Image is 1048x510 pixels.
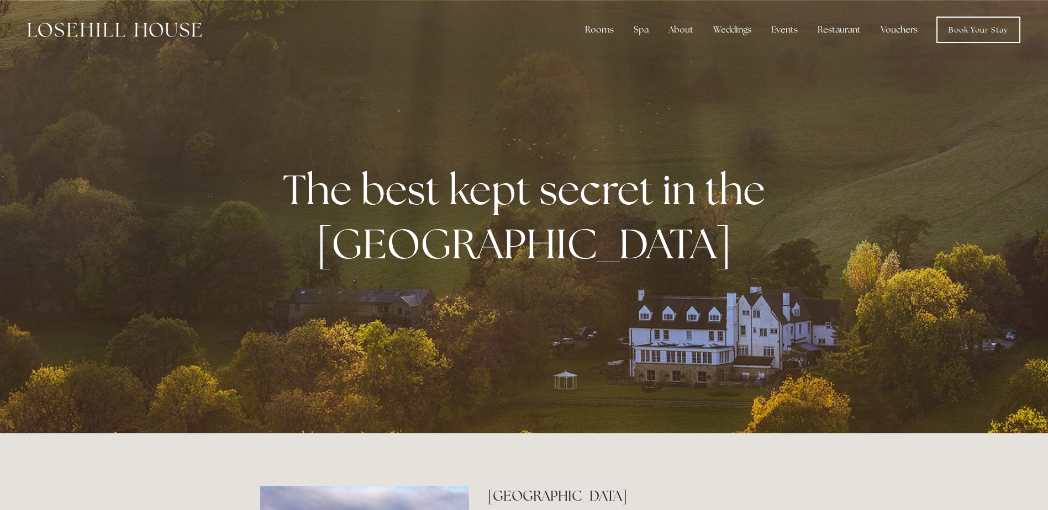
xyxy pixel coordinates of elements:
[809,19,870,41] div: Restaurant
[704,19,760,41] div: Weddings
[28,23,202,37] img: Losehill House
[936,17,1020,43] a: Book Your Stay
[625,19,657,41] div: Spa
[660,19,702,41] div: About
[283,162,774,270] strong: The best kept secret in the [GEOGRAPHIC_DATA]
[762,19,807,41] div: Events
[872,19,926,41] a: Vouchers
[576,19,623,41] div: Rooms
[488,486,788,506] h2: [GEOGRAPHIC_DATA]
